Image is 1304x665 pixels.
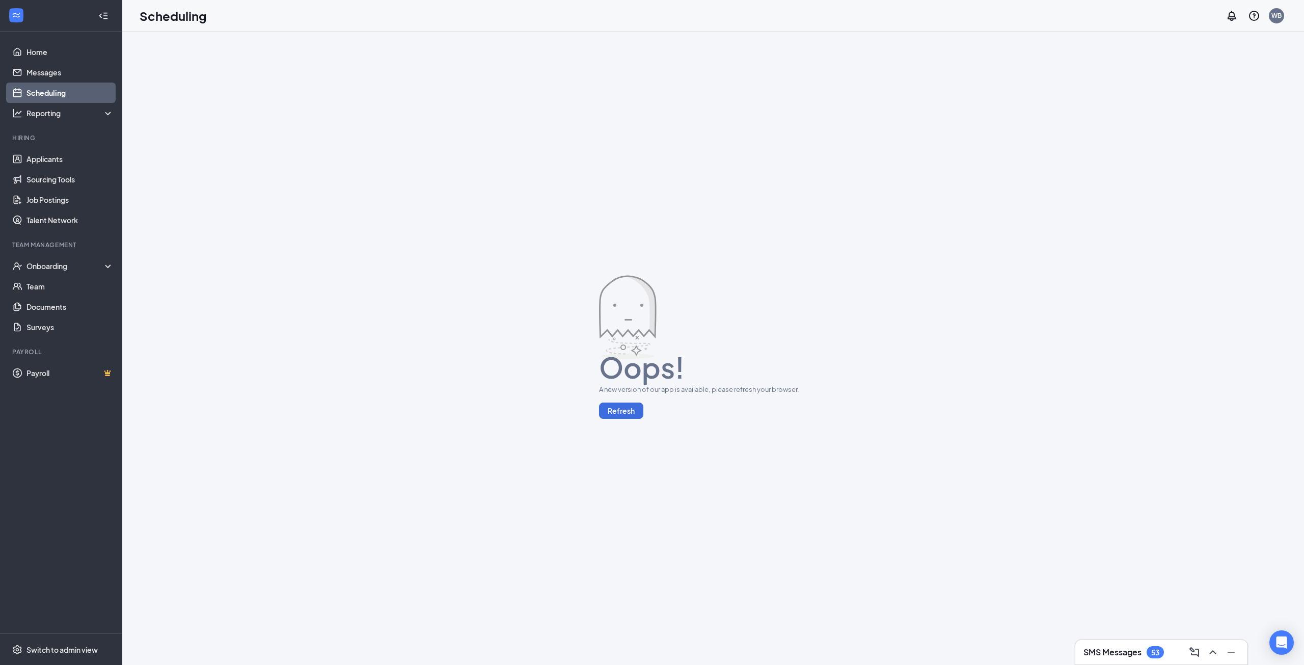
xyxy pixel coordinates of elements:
div: Switch to admin view [26,645,98,655]
svg: Collapse [98,11,108,21]
a: Applicants [26,149,114,169]
button: Refresh [599,403,643,419]
h3: SMS Messages [1083,647,1142,658]
svg: UserCheck [12,261,22,271]
h1: Oops! [599,359,827,376]
div: Open Intercom Messenger [1269,630,1294,655]
svg: WorkstreamLogo [11,10,21,20]
div: Team Management [12,241,112,249]
svg: ChevronUp [1207,646,1219,658]
a: Scheduling [26,83,114,103]
a: Talent Network [26,210,114,230]
a: PayrollCrown [26,363,114,383]
svg: ComposeMessage [1188,646,1201,658]
div: 53 [1151,648,1159,657]
div: Hiring [12,134,112,142]
a: Documents [26,297,114,317]
button: Minimize [1223,644,1239,660]
a: Surveys [26,317,114,337]
div: A new version of our app is available, please refresh your browser. [599,384,827,394]
button: ComposeMessage [1186,644,1203,660]
a: Messages [26,62,114,83]
svg: Notifications [1226,10,1238,22]
svg: QuestionInfo [1248,10,1260,22]
img: error [599,275,657,359]
a: Sourcing Tools [26,169,114,190]
h1: Scheduling [140,7,207,24]
svg: Analysis [12,108,22,118]
div: Payroll [12,348,112,356]
div: WB [1271,11,1282,20]
a: Home [26,42,114,62]
svg: Settings [12,645,22,655]
a: Job Postings [26,190,114,210]
div: Reporting [26,108,114,118]
div: Onboarding [26,261,105,271]
svg: Minimize [1225,646,1237,658]
a: Team [26,276,114,297]
button: ChevronUp [1205,644,1221,660]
